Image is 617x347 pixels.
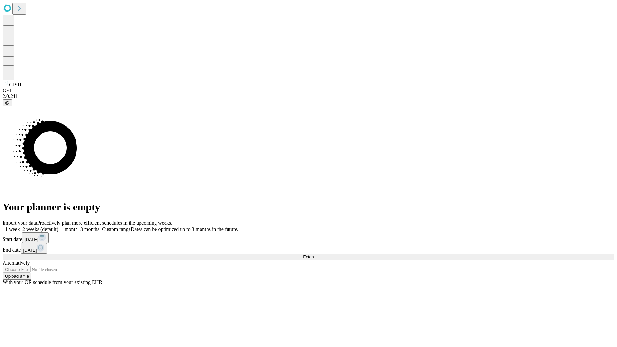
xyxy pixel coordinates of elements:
div: End date [3,243,614,254]
div: Start date [3,232,614,243]
span: Alternatively [3,260,30,266]
span: GJSH [9,82,21,87]
span: 2 weeks (default) [22,227,58,232]
span: Custom range [102,227,130,232]
span: 1 week [5,227,20,232]
button: [DATE] [21,243,47,254]
button: [DATE] [22,232,49,243]
span: 1 month [61,227,78,232]
span: [DATE] [25,237,38,242]
button: @ [3,99,12,106]
span: With your OR schedule from your existing EHR [3,280,102,285]
span: Dates can be optimized up to 3 months in the future. [131,227,238,232]
button: Fetch [3,254,614,260]
h1: Your planner is empty [3,201,614,213]
span: Proactively plan more efficient schedules in the upcoming weeks. [37,220,172,226]
span: [DATE] [23,248,37,253]
span: @ [5,100,10,105]
div: GEI [3,88,614,93]
button: Upload a file [3,273,31,280]
span: Import your data [3,220,37,226]
div: 2.0.241 [3,93,614,99]
span: 3 months [80,227,99,232]
span: Fetch [303,254,314,259]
